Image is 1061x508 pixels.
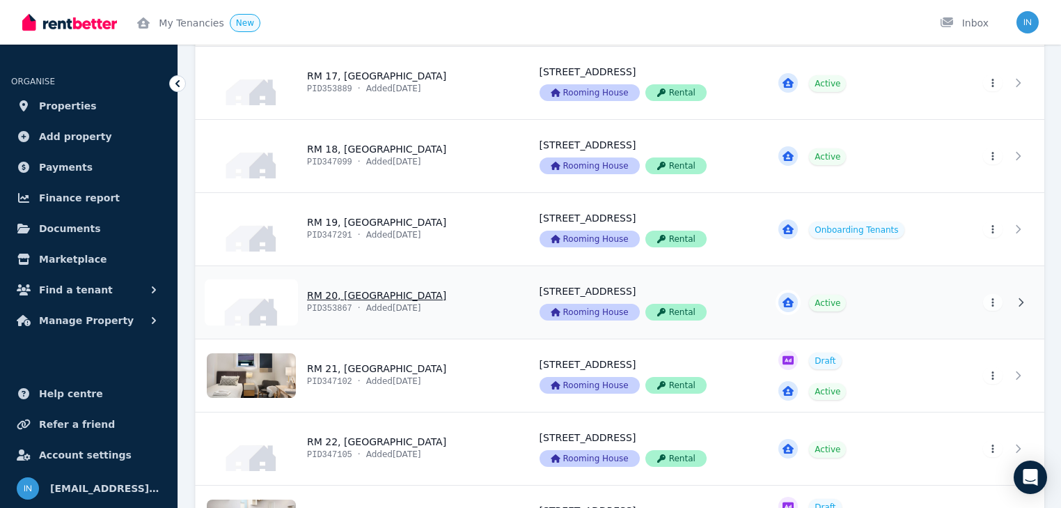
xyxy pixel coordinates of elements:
span: Account settings [39,447,132,463]
button: More options [983,294,1003,311]
a: Finance report [11,184,166,212]
a: View details for RM 17, 4 Park Parade [523,47,762,119]
img: info@museliving.com.au [1016,11,1039,33]
a: View details for RM 18, 4 Park Parade [196,120,523,192]
button: More options [983,75,1003,91]
a: View details for RM 21, 4 Park Parade [762,339,951,412]
a: View details for RM 19, 4 Park Parade [523,193,762,265]
a: View details for RM 20, 4 Park Parade [523,266,762,339]
a: View details for RM 21, 4 Park Parade [523,339,762,412]
span: Finance report [39,190,120,206]
a: View details for RM 17, 4 Park Parade [762,47,951,119]
a: View details for RM 17, 4 Park Parade [196,47,523,119]
a: Refer a friend [11,410,166,438]
span: Documents [39,220,101,237]
a: View details for RM 20, 4 Park Parade [196,266,523,339]
span: Payments [39,159,93,176]
span: New [236,18,254,28]
a: View details for RM 19, 4 Park Parade [762,193,951,265]
a: View details for RM 21, 4 Park Parade [951,339,1044,412]
a: View details for RM 18, 4 Park Parade [523,120,762,192]
a: Account settings [11,441,166,469]
img: info@museliving.com.au [17,477,39,500]
a: Payments [11,153,166,181]
div: Open Intercom Messenger [1014,461,1047,494]
span: ORGANISE [11,77,55,86]
button: Manage Property [11,307,166,334]
span: Properties [39,98,97,114]
button: Find a tenant [11,276,166,304]
button: More options [983,440,1003,457]
span: Marketplace [39,251,107,268]
button: More options [983,367,1003,384]
button: More options [983,148,1003,164]
a: View details for RM 20, 4 Park Parade [951,266,1044,339]
a: View details for RM 22, 4 Park Parade [196,413,523,485]
a: View details for RM 19, 4 Park Parade [196,193,523,265]
span: [EMAIL_ADDRESS][DOMAIN_NAME] [50,480,161,497]
img: RentBetter [22,12,117,33]
a: View details for RM 20, 4 Park Parade [762,266,951,339]
a: View details for RM 17, 4 Park Parade [951,47,1044,119]
a: View details for RM 18, 4 Park Parade [951,120,1044,192]
span: Refer a friend [39,416,115,433]
span: Help centre [39,385,103,402]
a: View details for RM 22, 4 Park Parade [762,413,951,485]
a: View details for RM 18, 4 Park Parade [762,120,951,192]
button: More options [983,221,1003,238]
span: Find a tenant [39,282,113,298]
a: Documents [11,215,166,243]
div: Inbox [940,16,989,30]
a: Add property [11,123,166,151]
a: View details for RM 19, 4 Park Parade [951,193,1044,265]
a: View details for RM 21, 4 Park Parade [196,339,523,412]
a: Help centre [11,380,166,408]
span: Add property [39,128,112,145]
a: Properties [11,92,166,120]
a: View details for RM 22, 4 Park Parade [523,413,762,485]
a: View details for RM 22, 4 Park Parade [951,413,1044,485]
a: Marketplace [11,245,166,273]
span: Manage Property [39,312,134,329]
